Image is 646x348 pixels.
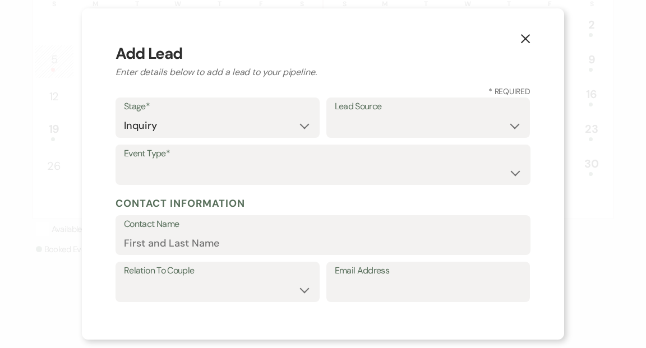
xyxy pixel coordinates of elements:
[116,66,530,79] h2: Enter details below to add a lead to your pipeline.
[124,232,522,254] input: First and Last Name
[124,216,522,233] label: Contact Name
[124,146,522,162] label: Event Type*
[124,99,311,115] label: Stage*
[116,86,530,98] h3: * Required
[116,195,530,212] h5: Contact Information
[116,42,530,66] h3: Add Lead
[335,263,522,279] label: Email Address
[124,263,311,279] label: Relation To Couple
[335,99,522,115] label: Lead Source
